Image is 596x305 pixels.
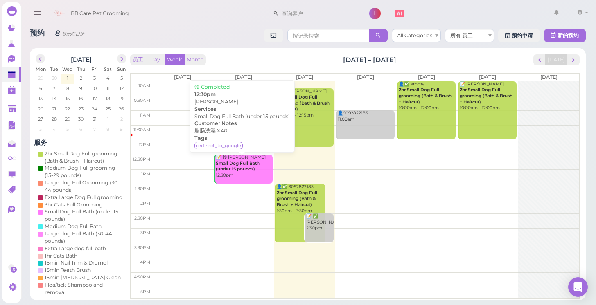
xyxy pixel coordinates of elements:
span: 12:30pm [133,157,150,162]
button: next [567,54,580,65]
div: 15min Teeth Brush [45,267,91,274]
span: 4 [106,74,110,82]
span: 12 [119,85,124,92]
div: 📝 [PERSON_NAME] 10:00am - 12:00pm [459,81,516,111]
span: [DATE] [357,74,374,80]
span: Mon [36,66,46,72]
div: 腊肠洗澡 ¥40 [194,127,290,135]
span: 7 [93,126,97,133]
div: De-shedding [45,296,78,303]
span: 30 [77,115,84,123]
span: 2pm [140,201,150,206]
input: 查询客户 [279,7,358,20]
span: 29 [64,115,71,123]
b: 2hr Small Dog Full grooming (Bath & Brush + Haircut) [277,190,317,207]
button: 员工 [130,54,146,65]
b: 12:30pm [194,91,216,97]
div: Small Dog Full Bath (under 15 pounds) [194,113,290,120]
span: 5 [120,74,124,82]
span: All Categories [397,32,432,38]
div: 3hr Cats Full Grooming [45,201,103,209]
div: Extra Large dog full bath [45,245,106,252]
span: 1 [106,115,110,123]
span: 10 [91,85,97,92]
b: Services [194,106,216,112]
input: 按记录搜索 [287,29,369,42]
span: 10am [138,83,150,88]
div: Medium Dog Full Bath [45,223,102,230]
b: Small Dog Full Bath (under 15 pounds) [216,161,260,172]
span: 5pm [140,289,150,294]
span: redirect_to_google [194,142,243,149]
span: 30 [51,74,58,82]
span: 2 [120,115,124,123]
span: [DATE] [540,74,558,80]
div: Flea/tick Shampoo and removal [45,281,124,296]
span: Wed [62,66,73,72]
span: 5 [65,126,70,133]
span: 24 [91,105,98,112]
div: 👤✅ emmy 10:00am - 12:00pm [398,81,455,111]
span: 15 [65,95,70,102]
div: Open Intercom Messenger [568,277,588,297]
span: Fri [91,66,97,72]
b: 2hr Small Dog Full grooming (Bath & Brush + Haircut) [399,87,452,104]
b: Tags [194,135,207,141]
span: 29 [37,74,44,82]
span: 4pm [140,260,150,265]
span: 18 [105,95,111,102]
span: 19 [118,95,124,102]
span: 新的预约 [558,32,579,38]
div: 15min Nail Trim & Dremel [45,259,108,267]
span: BB Care Pet Grooming [71,2,129,25]
i: 8 [51,29,84,37]
b: 2hr Small Dog Full grooming (Bath & Brush + Haircut) [277,94,330,112]
span: 9 [119,126,124,133]
span: 21 [51,105,57,112]
span: Sun [117,66,126,72]
button: prev [533,54,546,65]
div: 😋 Completed [194,83,290,91]
span: 9 [79,85,83,92]
div: 👤✅ 9092822183 1:30pm - 3:30pm [276,184,325,214]
span: [DATE] [296,74,313,80]
div: Medium Dog Full grooming (15-29 pounds) [45,164,124,179]
span: 11 [106,85,111,92]
div: Large dog Full Grooming (30-44 pounds) [45,179,124,194]
a: 预约申请 [498,29,540,42]
button: next [117,54,126,63]
span: 所有 员工 [450,32,473,38]
span: [DATE] [174,74,191,80]
span: 22 [64,105,71,112]
span: 11am [140,112,150,118]
span: 预约 [30,29,47,37]
span: 6 [38,85,43,92]
span: 2:30pm [134,215,150,221]
span: 4:30pm [134,274,150,280]
span: 7 [52,85,56,92]
div: 📝 😋 [PERSON_NAME] 10:15am - 12:15pm [276,88,333,118]
span: 12pm [139,142,150,147]
div: Extra Large Dog Full grooming [45,194,123,201]
span: Sat [104,66,112,72]
h4: 服务 [34,139,128,146]
h2: [DATE] [71,54,92,63]
span: 25 [105,105,111,112]
button: prev [36,54,45,63]
span: 20 [37,105,44,112]
b: Customer Notes [194,120,237,126]
span: 1:30pm [135,186,150,191]
span: [DATE] [479,74,496,80]
div: 2hr Small Dog Full grooming (Bath & Brush + Haircut) [45,150,124,165]
span: [DATE] [418,74,435,80]
span: [DATE] [235,74,252,80]
div: 👤9092822183 11:00am [337,110,394,122]
span: Tue [50,66,58,72]
div: 15min [MEDICAL_DATA] Clean [45,274,121,281]
span: 31 [92,115,97,123]
div: 1hr Cats Bath [45,252,77,260]
button: 新的预约 [544,29,586,42]
div: 📝 ✅ [PERSON_NAME] 2:30pm [306,213,334,231]
span: 1 [66,74,69,82]
button: Day [145,54,165,65]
